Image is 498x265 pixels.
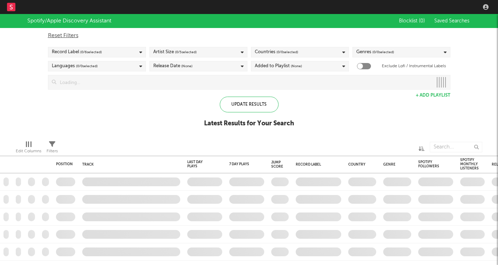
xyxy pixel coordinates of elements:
[399,19,425,23] span: Blocklist
[271,160,283,169] div: Jump Score
[348,162,373,167] div: Country
[82,162,177,167] div: Track
[356,48,394,56] div: Genres
[430,142,482,152] input: Search...
[16,147,41,155] div: Edit Columns
[80,48,102,56] span: ( 0 / 6 selected)
[276,48,298,56] span: ( 0 / 0 selected)
[48,32,450,40] div: Reset Filters
[383,162,408,167] div: Genre
[47,147,58,155] div: Filters
[434,19,471,23] span: Saved Searches
[56,75,433,89] input: Loading...
[229,162,254,166] div: 7 Day Plays
[27,17,111,25] div: Spotify/Apple Discovery Assistant
[187,160,212,168] div: Last Day Plays
[255,62,302,70] div: Added to Playlist
[56,162,73,166] div: Position
[76,62,98,70] span: ( 0 / 0 selected)
[153,48,197,56] div: Artist Size
[372,48,394,56] span: ( 0 / 0 selected)
[52,62,98,70] div: Languages
[47,138,58,159] div: Filters
[416,93,450,98] button: + Add Playlist
[460,158,479,170] div: Spotify Monthly Listeners
[419,19,425,23] span: ( 0 )
[220,97,279,112] div: Update Results
[52,48,102,56] div: Record Label
[255,48,298,56] div: Countries
[181,62,192,70] span: (None)
[204,119,294,128] div: Latest Results for Your Search
[291,62,302,70] span: (None)
[296,162,338,167] div: Record Label
[175,48,197,56] span: ( 0 / 5 selected)
[418,160,443,168] div: Spotify Followers
[153,62,192,70] div: Release Date
[432,18,471,24] button: Saved Searches
[382,62,446,70] label: Exclude Lofi / Instrumental Labels
[16,138,41,159] div: Edit Columns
